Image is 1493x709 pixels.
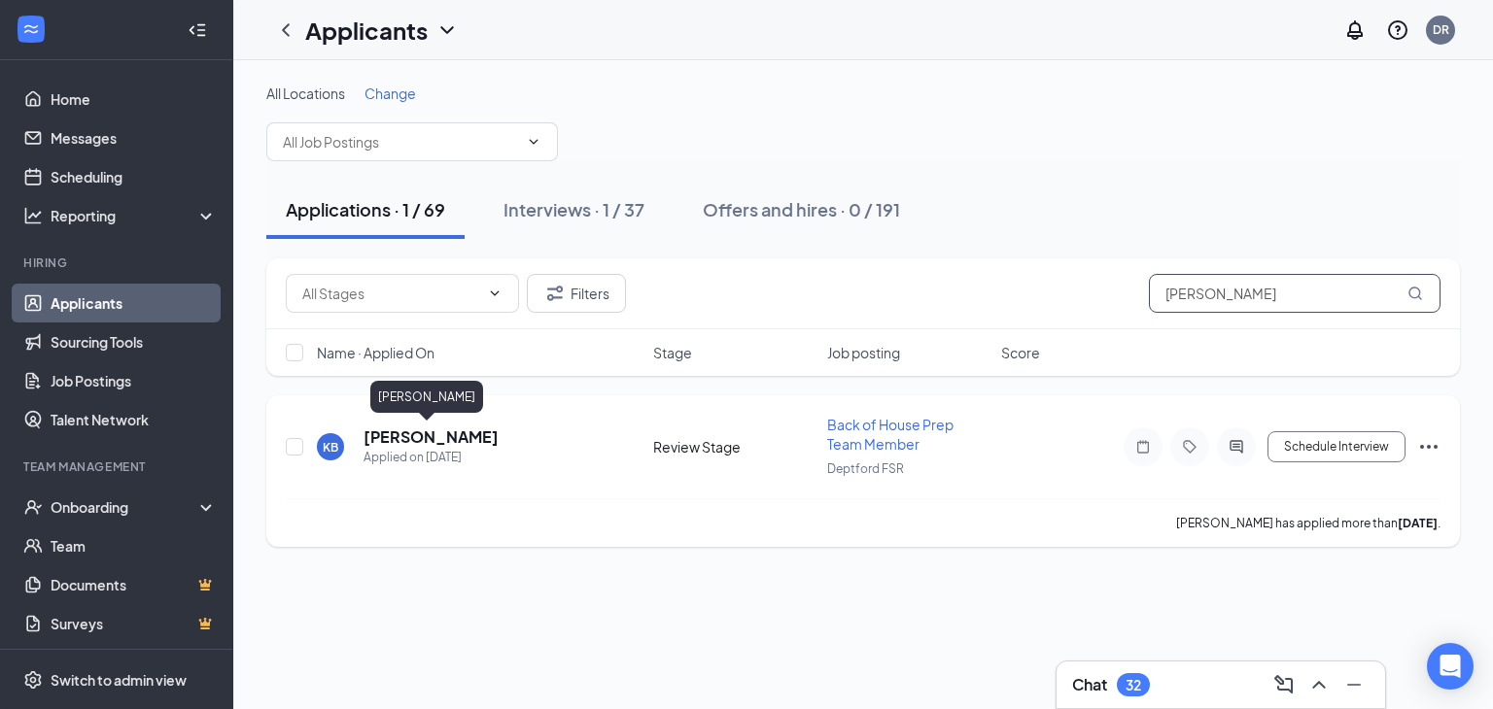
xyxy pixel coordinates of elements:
div: Interviews · 1 / 37 [503,197,644,221]
div: Onboarding [51,497,200,517]
div: 32 [1126,677,1141,693]
svg: Minimize [1342,673,1366,696]
svg: Analysis [23,206,43,225]
b: [DATE] [1398,516,1438,530]
svg: Settings [23,670,43,690]
a: Sourcing Tools [51,322,217,361]
svg: ChevronDown [435,18,459,42]
a: Team [51,526,217,565]
div: Team Management [23,458,213,475]
svg: Note [1131,439,1155,455]
input: All Stages [302,283,479,304]
div: [PERSON_NAME] [370,381,483,413]
svg: ChevronDown [526,134,541,150]
a: Scheduling [51,157,217,196]
input: Search in applications [1149,274,1441,313]
h5: [PERSON_NAME] [364,426,499,448]
a: SurveysCrown [51,604,217,643]
a: Talent Network [51,400,217,439]
span: Score [1001,343,1040,362]
div: DR [1433,21,1449,38]
span: Job posting [827,343,900,362]
svg: Collapse [188,20,207,40]
svg: MagnifyingGlass [1407,286,1423,301]
svg: ActiveChat [1225,439,1248,455]
div: Open Intercom Messenger [1427,643,1474,690]
svg: QuestionInfo [1386,18,1409,42]
div: KB [323,439,338,456]
svg: Ellipses [1417,435,1441,458]
button: Filter Filters [527,274,626,313]
span: Stage [653,343,692,362]
a: Job Postings [51,361,217,400]
div: Reporting [51,206,218,225]
h3: Chat [1072,674,1107,695]
div: Applications · 1 / 69 [286,197,445,221]
a: Messages [51,118,217,157]
svg: Filter [543,282,567,305]
div: Hiring [23,254,213,271]
span: Change [365,84,416,102]
button: ComposeMessage [1268,669,1300,700]
div: Review Stage [653,437,816,456]
svg: ChevronUp [1307,673,1331,696]
svg: UserCheck [23,497,43,517]
input: All Job Postings [283,131,518,152]
svg: ChevronDown [487,286,503,301]
div: Offers and hires · 0 / 191 [703,197,900,221]
a: Applicants [51,284,217,322]
svg: WorkstreamLogo [21,19,41,39]
h1: Applicants [305,14,428,47]
span: Name · Applied On [317,343,434,362]
div: Applied on [DATE] [364,448,499,467]
svg: ComposeMessage [1272,673,1296,696]
svg: Tag [1178,439,1201,455]
div: Switch to admin view [51,670,187,690]
button: Minimize [1338,669,1370,700]
button: Schedule Interview [1267,431,1406,462]
svg: ChevronLeft [274,18,297,42]
svg: Notifications [1343,18,1367,42]
span: Deptford FSR [827,461,904,476]
a: DocumentsCrown [51,565,217,604]
p: [PERSON_NAME] has applied more than . [1176,515,1441,531]
span: Back of House Prep Team Member [827,416,954,453]
span: All Locations [266,84,345,102]
a: Home [51,80,217,118]
button: ChevronUp [1303,669,1335,700]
